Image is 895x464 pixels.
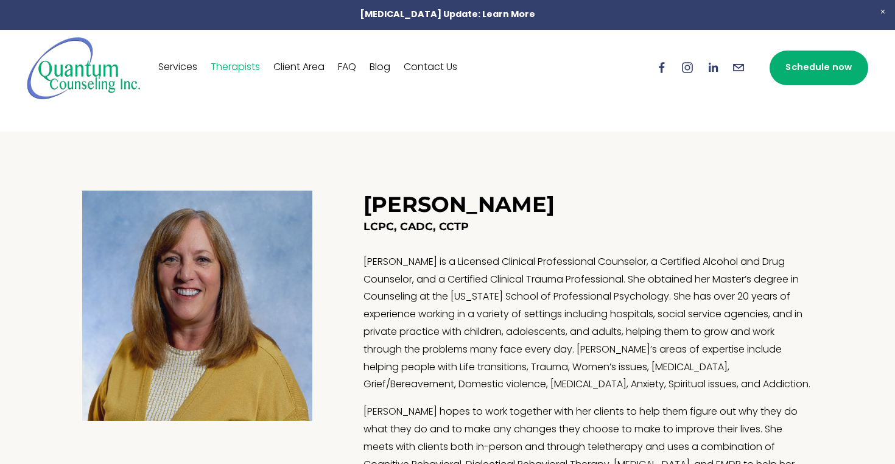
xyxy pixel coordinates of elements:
[363,219,813,234] h4: LCPC, CADC, CCTP
[273,58,325,77] a: Client Area
[363,254,813,394] p: [PERSON_NAME] is a Licensed Clinical Professional Counselor, a Certified Alcohol and Drug Counsel...
[158,58,197,77] a: Services
[770,51,868,85] a: Schedule now
[363,191,555,217] h3: [PERSON_NAME]
[681,61,694,74] a: Instagram
[706,61,720,74] a: LinkedIn
[732,61,745,74] a: info@quantumcounselinginc.com
[211,58,260,77] a: Therapists
[404,58,457,77] a: Contact Us
[655,61,669,74] a: Facebook
[338,58,356,77] a: FAQ
[370,58,390,77] a: Blog
[27,36,141,100] img: Quantum Counseling Inc. | Change starts here.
